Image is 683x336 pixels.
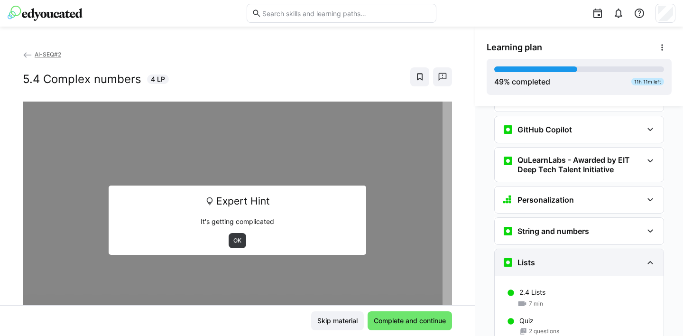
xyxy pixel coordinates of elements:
span: 2 questions [529,327,559,335]
h3: GitHub Copilot [517,125,572,134]
p: It's getting complicated [115,217,360,226]
span: Learning plan [487,42,542,53]
span: AI-SEQ#2 [35,51,61,58]
input: Search skills and learning paths… [261,9,431,18]
h3: String and numbers [517,226,589,236]
button: OK [229,233,246,248]
span: 4 LP [151,75,165,84]
p: Quiz [519,316,534,326]
button: Skip material [311,311,364,330]
button: Complete and continue [368,311,452,330]
span: 7 min [529,300,543,308]
h3: Personalization [517,195,574,205]
h2: 5.4 Complex numbers [23,72,141,86]
p: 2.4 Lists [519,288,545,297]
h3: QuLearnLabs - Awarded by EIT Deep Tech Talent Initiative [517,155,643,174]
a: AI-SEQ#2 [23,51,61,58]
span: Expert Hint [216,192,270,210]
span: 49 [494,77,504,86]
span: Skip material [316,316,359,326]
h3: Lists [517,258,535,267]
div: 11h 11m left [631,78,664,85]
span: Complete and continue [372,316,447,326]
div: % completed [494,76,550,87]
span: OK [232,237,242,244]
